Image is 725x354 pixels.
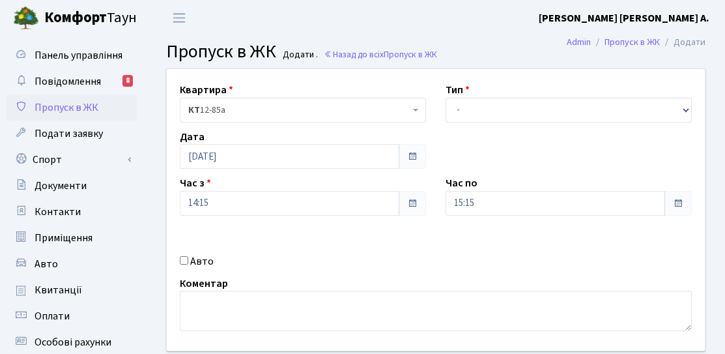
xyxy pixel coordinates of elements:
[163,7,195,29] button: Переключити навігацію
[180,98,426,123] span: <b>КТ</b>&nbsp;&nbsp;&nbsp;&nbsp;12-85а
[539,10,709,26] a: [PERSON_NAME] [PERSON_NAME] А.
[7,95,137,121] a: Пропуск в ЖК
[180,128,205,144] label: Дата
[190,253,214,269] label: Авто
[539,11,709,25] b: [PERSON_NAME] [PERSON_NAME] А.
[324,48,437,61] a: Назад до всіхПропуск в ЖК
[7,303,137,329] a: Оплати
[7,277,137,303] a: Квитанції
[188,104,410,117] span: <b>КТ</b>&nbsp;&nbsp;&nbsp;&nbsp;12-85а
[7,199,137,225] a: Контакти
[35,74,101,89] span: Повідомлення
[35,283,82,297] span: Квитанції
[384,48,437,61] span: Пропуск в ЖК
[35,205,81,219] span: Контакти
[547,29,725,56] nav: breadcrumb
[35,126,103,141] span: Подати заявку
[44,7,137,29] span: Таун
[35,100,98,115] span: Пропуск в ЖК
[35,335,111,349] span: Особові рахунки
[7,225,137,251] a: Приміщення
[660,35,705,50] li: Додати
[446,175,477,191] label: Час по
[35,257,58,271] span: Авто
[7,251,137,277] a: Авто
[180,82,233,98] label: Квартира
[7,42,137,68] a: Панель управління
[446,82,470,98] label: Тип
[604,35,660,49] a: Пропуск в ЖК
[567,35,591,49] a: Admin
[180,175,211,191] label: Час з
[7,121,137,147] a: Подати заявку
[35,309,70,323] span: Оплати
[44,7,107,28] b: Комфорт
[188,104,200,117] b: КТ
[180,275,228,291] label: Коментар
[280,50,318,61] small: Додати .
[13,5,39,31] img: logo.png
[35,179,87,193] span: Документи
[166,38,276,65] span: Пропуск в ЖК
[122,75,133,87] div: 8
[7,173,137,199] a: Документи
[35,48,122,63] span: Панель управління
[7,68,137,95] a: Повідомлення8
[35,231,92,245] span: Приміщення
[7,147,137,173] a: Спорт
